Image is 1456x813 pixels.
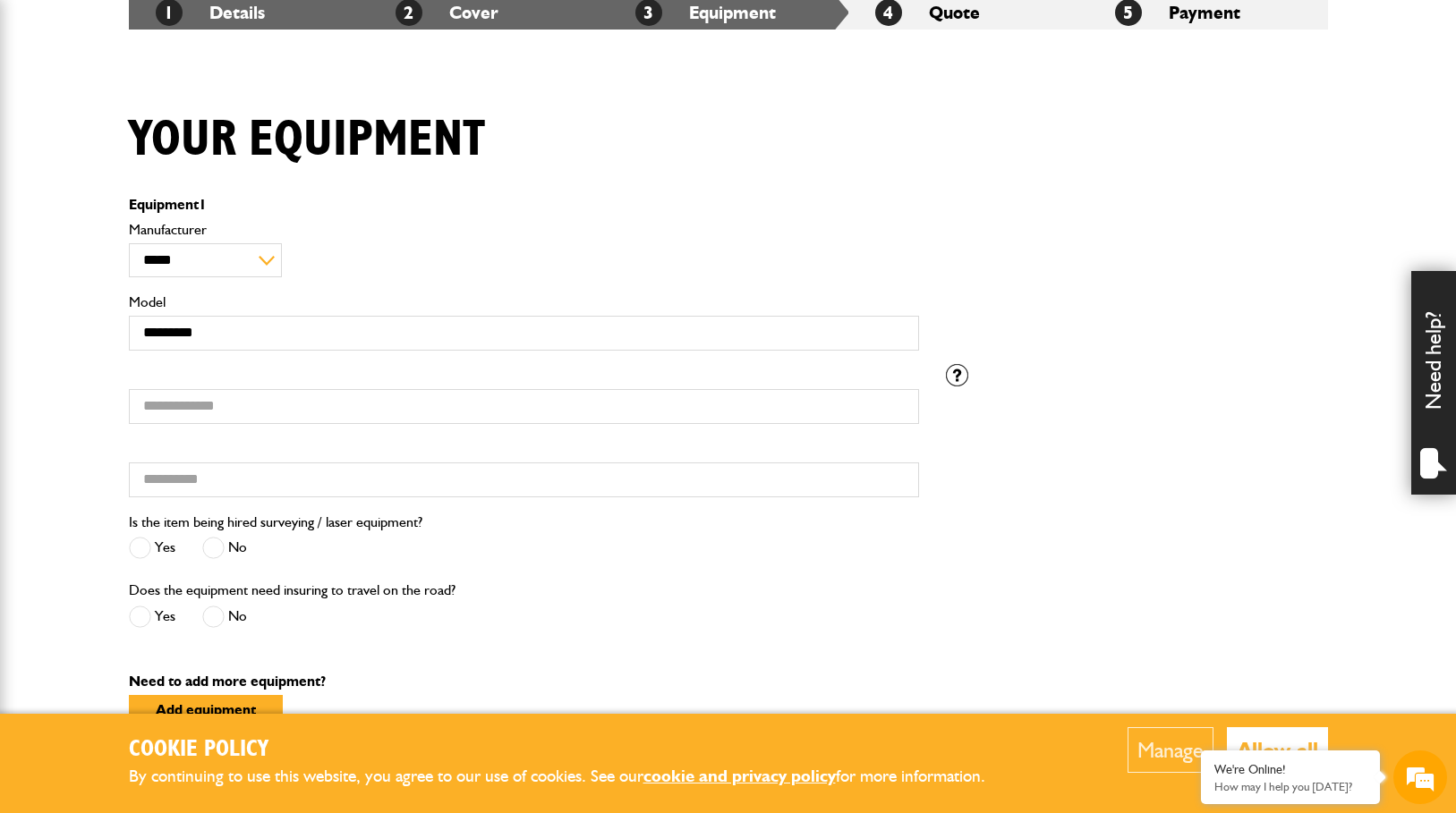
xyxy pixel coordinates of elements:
p: How may I help you today? [1214,780,1367,793]
a: cookie and privacy policy [643,766,836,786]
span: 1 [199,196,207,213]
label: Yes [129,606,175,628]
div: Chat with us now [93,100,301,123]
input: Enter your phone number [23,271,327,310]
div: Need help? [1411,271,1456,495]
label: Yes [129,537,175,559]
img: d_20077148190_company_1631870298795_20077148190 [30,99,75,124]
button: Manage [1128,727,1213,773]
label: Is the item being hired surveying / laser equipment? [129,515,422,529]
label: Does the equipment need insuring to travel on the road? [129,583,456,597]
label: No [202,606,247,628]
textarea: Type your message and hit 'Enter' [23,324,327,536]
label: Manufacturer [129,223,919,237]
h2: Cookie Policy [129,736,1015,764]
em: Start Chat [243,551,325,575]
input: Enter your last name [23,165,327,205]
label: No [202,537,247,559]
p: Need to add more equipment? [129,674,1328,689]
a: 2Cover [396,2,498,23]
div: Minimize live chat window [294,9,336,52]
div: We're Online! [1214,762,1367,777]
button: Allow all [1227,727,1328,773]
a: 1Details [156,2,265,23]
input: Enter your email address [23,218,327,258]
p: Equipment [129,198,919,212]
p: By continuing to use this website, you agree to our use of cookies. See our for more information. [129,763,1015,791]
button: Add equipment [129,695,283,724]
h1: Your equipment [129,110,485,170]
label: Model [129,295,919,309]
